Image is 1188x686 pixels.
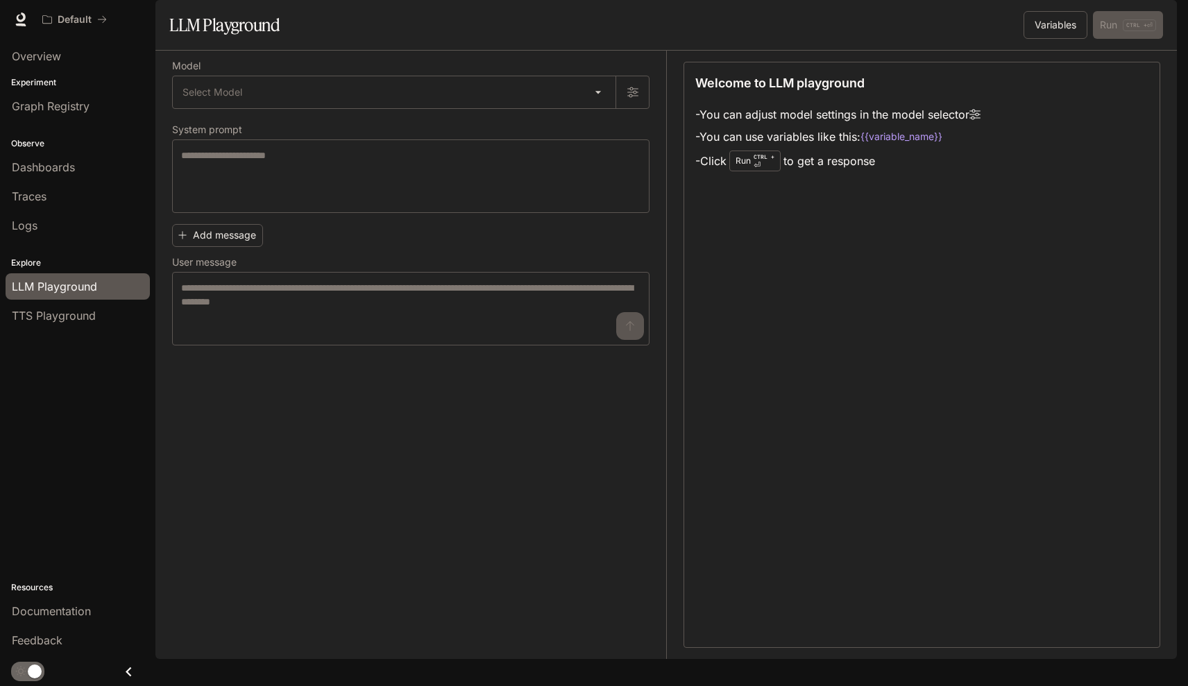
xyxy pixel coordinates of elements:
code: {{variable_name}} [860,130,942,144]
p: Model [172,61,201,71]
h1: LLM Playground [169,11,280,39]
div: Select Model [173,76,616,108]
p: ⏎ [754,153,774,169]
span: Select Model [183,85,242,99]
button: Add message [172,224,263,247]
p: Welcome to LLM playground [695,74,865,92]
div: Run [729,151,781,171]
li: - You can adjust model settings in the model selector [695,103,981,126]
li: - Click to get a response [695,148,981,174]
li: - You can use variables like this: [695,126,981,148]
p: CTRL + [754,153,774,161]
p: Default [58,14,92,26]
button: All workspaces [36,6,113,33]
button: Variables [1024,11,1087,39]
p: User message [172,257,237,267]
p: System prompt [172,125,242,135]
